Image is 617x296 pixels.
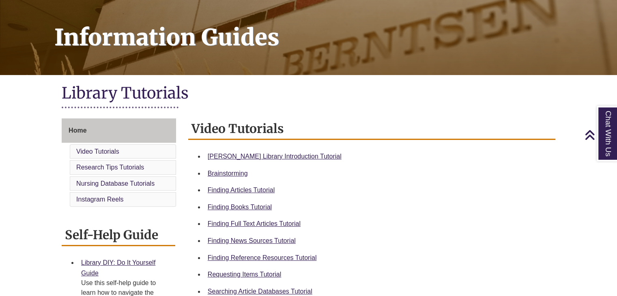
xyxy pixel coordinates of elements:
a: Library DIY: Do It Yourself Guide [81,259,155,277]
a: Back to Top [585,129,615,140]
a: Home [62,118,176,143]
div: Guide Page Menu [62,118,176,208]
a: Brainstorming [208,170,248,177]
h2: Video Tutorials [188,118,555,140]
a: [PERSON_NAME] Library Introduction Tutorial [208,153,342,160]
a: Requesting Items Tutorial [208,271,281,278]
a: Finding Articles Tutorial [208,187,275,193]
a: Instagram Reels [76,196,124,203]
span: Home [69,127,86,134]
a: Finding Full Text Articles Tutorial [208,220,301,227]
a: Finding Books Tutorial [208,204,272,210]
a: Finding Reference Resources Tutorial [208,254,317,261]
a: Research Tips Tutorials [76,164,144,171]
a: Finding News Sources Tutorial [208,237,296,244]
h1: Library Tutorials [62,83,555,105]
a: Video Tutorials [76,148,119,155]
a: Searching Article Databases Tutorial [208,288,312,295]
h2: Self-Help Guide [62,225,175,246]
a: Nursing Database Tutorials [76,180,155,187]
